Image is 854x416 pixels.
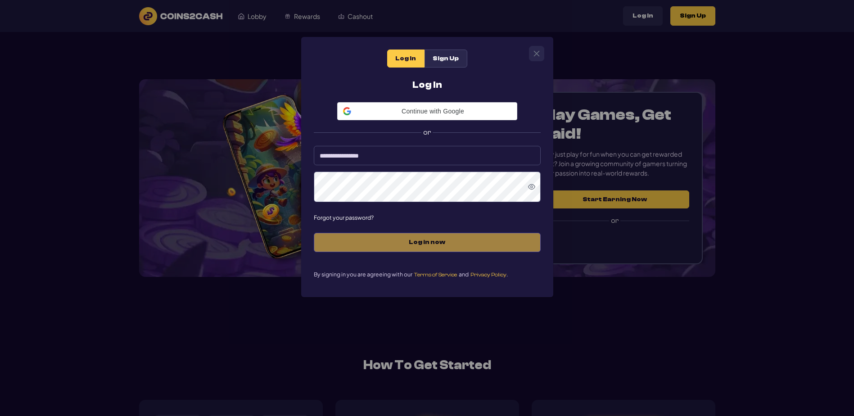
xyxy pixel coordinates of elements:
[387,50,425,68] div: Log In
[470,271,506,278] span: Privacy Policy
[314,270,541,279] p: By signing in you are agreeing with our and .
[355,108,511,115] span: Continue with Google
[314,80,541,90] h2: Log In
[529,46,544,61] button: Close
[433,55,459,63] span: Sign Up
[395,55,416,63] span: Log In
[425,50,467,68] div: Sign Up
[314,215,541,220] span: Forgot your password?
[414,271,457,278] span: Terms of Service
[314,120,541,140] label: or
[337,102,517,120] div: Continue with Google
[528,183,535,190] svg: Show Password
